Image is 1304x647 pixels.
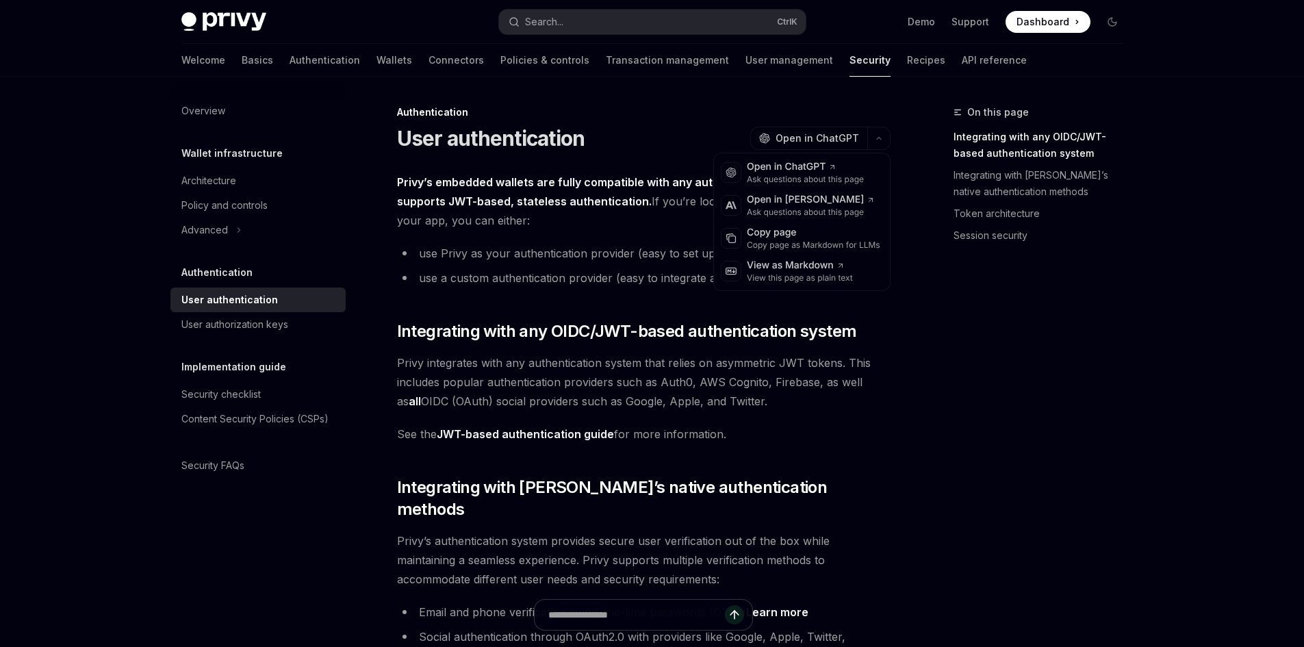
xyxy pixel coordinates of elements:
div: Policy and controls [181,197,268,214]
a: Policies & controls [500,44,589,77]
a: Session security [954,225,1134,246]
span: Dashboard [1017,15,1069,29]
a: Connectors [429,44,484,77]
span: Open in ChatGPT [776,131,859,145]
div: User authentication [181,292,278,308]
span: Ctrl K [777,16,797,27]
a: Security checklist [170,382,346,407]
a: Integrating with [PERSON_NAME]’s native authentication methods [954,164,1134,203]
a: Token architecture [954,203,1134,225]
span: Privy’s authentication system provides secure user verification out of the box while maintaining ... [397,531,891,589]
div: Open in [PERSON_NAME] [747,193,875,207]
h5: Wallet infrastructure [181,145,283,162]
button: Toggle dark mode [1101,11,1123,33]
button: Send message [725,605,744,624]
div: Search... [525,14,563,30]
a: Demo [908,15,935,29]
a: Welcome [181,44,225,77]
img: dark logo [181,12,266,31]
button: Search...CtrlK [499,10,806,34]
div: Copy page as Markdown for LLMs [747,240,880,251]
a: User management [745,44,833,77]
div: Advanced [181,222,228,238]
h5: Implementation guide [181,359,286,375]
a: Dashboard [1006,11,1090,33]
a: Wallets [376,44,412,77]
a: Overview [170,99,346,123]
h1: User authentication [397,126,585,151]
span: Privy integrates with any authentication system that relies on asymmetric JWT tokens. This includ... [397,353,891,411]
a: Policy and controls [170,193,346,218]
strong: all [409,394,421,408]
a: Basics [242,44,273,77]
div: Security checklist [181,386,261,403]
div: Content Security Policies (CSPs) [181,411,329,427]
a: User authentication [170,288,346,312]
a: Support [951,15,989,29]
a: Integrating with any OIDC/JWT-based authentication system [954,126,1134,164]
a: Architecture [170,168,346,193]
div: Overview [181,103,225,119]
strong: Privy’s embedded wallets are fully compatible with any authentication provider that supports JWT-... [397,175,847,208]
a: JWT-based authentication guide [437,427,614,442]
div: View as Markdown [747,259,853,272]
div: Open in ChatGPT [747,160,864,174]
div: View this page as plain text [747,272,853,283]
a: API reference [962,44,1027,77]
div: Architecture [181,173,236,189]
button: Open in ChatGPT [750,127,867,150]
div: Ask questions about this page [747,207,875,218]
a: User authorization keys [170,312,346,337]
a: Security [849,44,891,77]
a: Transaction management [606,44,729,77]
div: Authentication [397,105,891,119]
h5: Authentication [181,264,253,281]
span: Integrating with [PERSON_NAME]’s native authentication methods [397,477,891,520]
div: Copy page [747,226,880,240]
a: Content Security Policies (CSPs) [170,407,346,431]
a: Recipes [907,44,945,77]
span: If you’re looking to add embedded wallets to your app, you can either: [397,173,891,230]
div: Ask questions about this page [747,174,864,185]
li: use a custom authentication provider (easy to integrate alongside your existing stack) [397,268,891,288]
li: use Privy as your authentication provider (easy to set up out-of-the-box) [397,244,891,263]
span: Integrating with any OIDC/JWT-based authentication system [397,320,857,342]
div: User authorization keys [181,316,288,333]
span: See the for more information. [397,424,891,444]
div: Security FAQs [181,457,244,474]
a: Authentication [290,44,360,77]
a: Security FAQs [170,453,346,478]
span: On this page [967,104,1029,120]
